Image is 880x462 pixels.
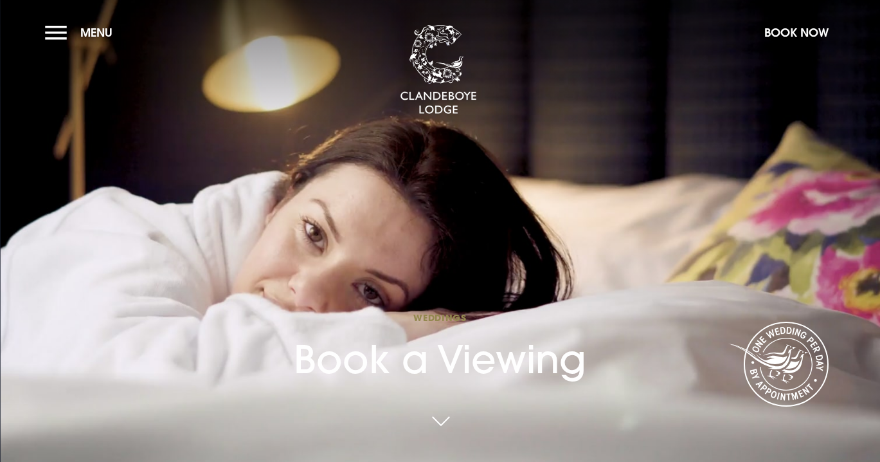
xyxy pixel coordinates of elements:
[758,19,835,46] button: Book Now
[294,311,586,324] span: Weddings
[45,19,119,46] button: Menu
[294,311,586,382] h1: Book a Viewing
[80,25,112,40] span: Menu
[400,25,477,115] img: Clandeboye Lodge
